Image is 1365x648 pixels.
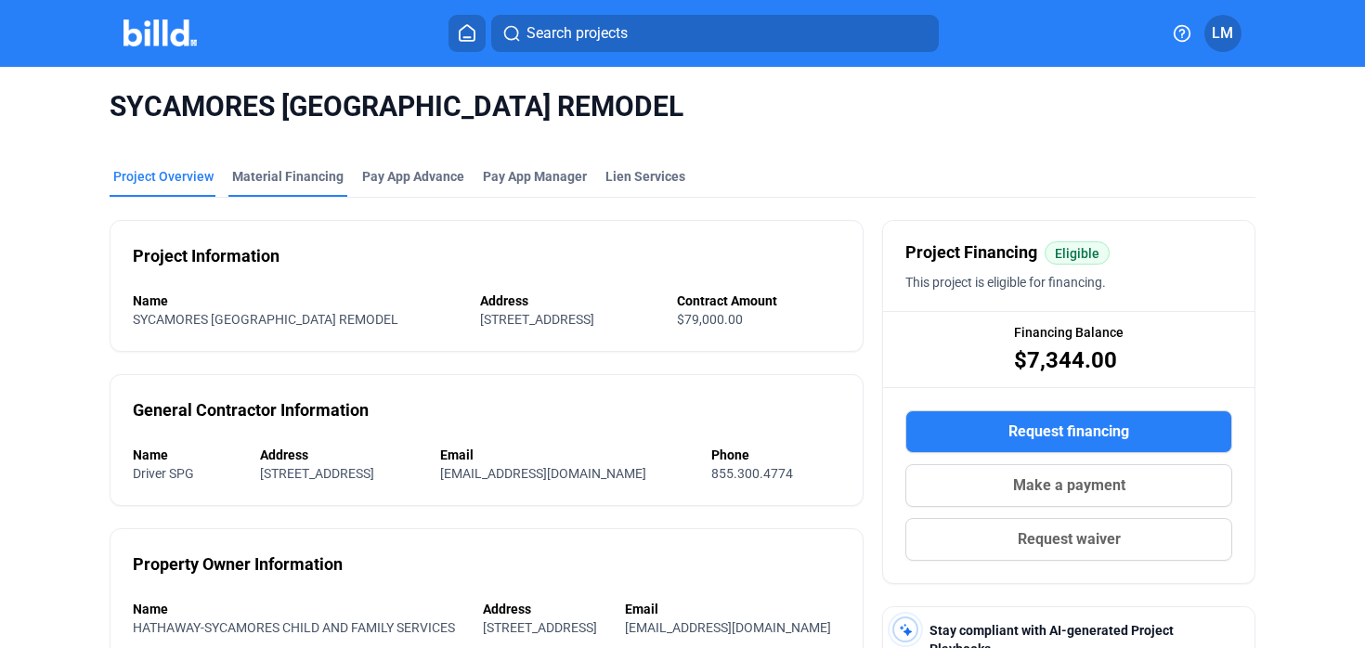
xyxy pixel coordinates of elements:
span: Search projects [526,22,628,45]
div: Name [133,446,241,464]
span: SYCAMORES [GEOGRAPHIC_DATA] REMODEL [110,89,1256,124]
div: Address [260,446,422,464]
div: Name [133,600,464,618]
div: Name [133,292,462,310]
span: $79,000.00 [677,312,743,327]
span: $7,344.00 [1014,345,1117,375]
span: Financing Balance [1014,323,1124,342]
span: [STREET_ADDRESS] [480,312,594,327]
span: This project is eligible for financing. [905,275,1106,290]
div: Project Overview [113,167,214,186]
div: Address [480,292,658,310]
div: Email [625,600,840,618]
div: Phone [711,446,840,464]
div: Email [440,446,694,464]
span: [EMAIL_ADDRESS][DOMAIN_NAME] [625,620,831,635]
div: Pay App Advance [362,167,464,186]
span: Request waiver [1018,528,1121,551]
button: Make a payment [905,464,1232,507]
span: Project Financing [905,240,1037,266]
div: Property Owner Information [133,551,343,577]
mat-chip: Eligible [1045,241,1110,265]
div: Material Financing [232,167,344,186]
div: Lien Services [605,167,685,186]
div: Contract Amount [677,292,841,310]
button: LM [1204,15,1241,52]
button: Search projects [491,15,939,52]
button: Request financing [905,410,1232,453]
div: Project Information [133,243,279,269]
span: LM [1212,22,1233,45]
span: Make a payment [1013,474,1125,497]
span: [STREET_ADDRESS] [260,466,374,481]
button: Request waiver [905,518,1232,561]
div: General Contractor Information [133,397,369,423]
span: [EMAIL_ADDRESS][DOMAIN_NAME] [440,466,646,481]
span: Request financing [1008,421,1129,443]
span: SYCAMORES [GEOGRAPHIC_DATA] REMODEL [133,312,398,327]
img: Billd Company Logo [123,19,197,46]
span: HATHAWAY-SYCAMORES CHILD AND FAMILY SERVICES [133,620,455,635]
span: Driver SPG [133,466,194,481]
span: [STREET_ADDRESS] [483,620,597,635]
span: Pay App Manager [483,167,587,186]
div: Address [483,600,606,618]
span: 855.300.4774 [711,466,793,481]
